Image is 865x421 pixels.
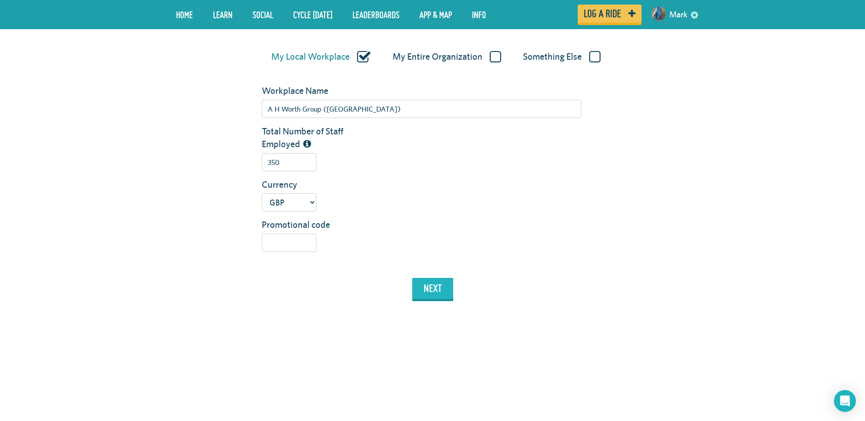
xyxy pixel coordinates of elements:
a: Home [169,3,200,26]
div: Open Intercom Messenger [834,390,856,412]
i: The total number of people employed by this organization/workplace, including part time staff. [303,139,311,149]
a: Cycle [DATE] [286,3,339,26]
label: Something Else [523,51,601,63]
label: Total Number of Staff Employed [255,125,366,151]
label: Currency [255,178,366,191]
label: Promotional code [255,218,366,231]
label: My Entire Organization [393,51,501,63]
img: Small navigation user avatar [652,6,666,21]
label: My Local Workplace [271,51,371,63]
a: Mark [669,4,688,26]
a: Social [246,3,280,26]
a: settings drop down toggle [690,10,699,19]
span: Log a ride [584,10,621,18]
a: App & Map [413,3,459,26]
a: Info [465,3,493,26]
label: Workplace Name [255,84,366,98]
a: Leaderboards [346,3,406,26]
button: next [412,278,453,299]
a: Log a ride [578,5,642,23]
a: LEARN [206,3,239,26]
